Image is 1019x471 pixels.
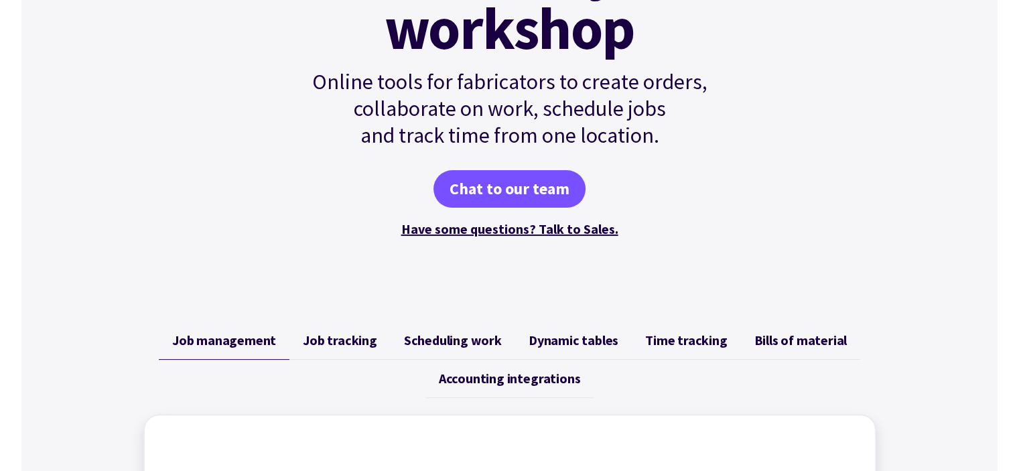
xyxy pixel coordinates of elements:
span: Dynamic tables [529,332,618,348]
span: Bills of material [754,332,847,348]
span: Scheduling work [404,332,502,348]
span: Time tracking [645,332,727,348]
a: Have some questions? Talk to Sales. [401,220,618,237]
span: Job tracking [303,332,377,348]
span: Job management [172,332,276,348]
span: Accounting integrations [439,371,580,387]
iframe: Chat Widget [796,326,1019,471]
a: Chat to our team [433,170,586,208]
p: Online tools for fabricators to create orders, collaborate on work, schedule jobs and track time ... [283,68,736,149]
